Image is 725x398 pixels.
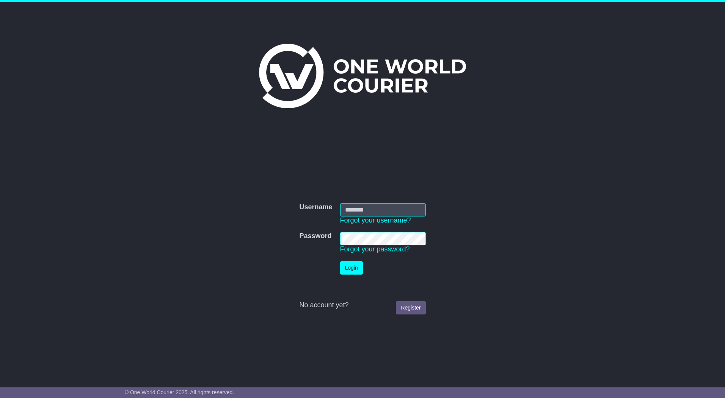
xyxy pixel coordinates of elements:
a: Register [396,301,425,314]
label: Password [299,232,331,240]
span: © One World Courier 2025. All rights reserved. [125,389,234,395]
div: No account yet? [299,301,425,310]
label: Username [299,203,332,212]
img: One World [259,44,466,108]
a: Forgot your username? [340,216,411,224]
a: Forgot your password? [340,245,410,253]
button: Login [340,261,363,275]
